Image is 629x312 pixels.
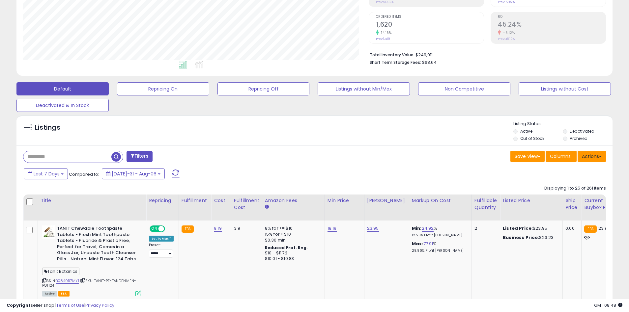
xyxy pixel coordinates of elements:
div: Preset: [149,243,174,258]
div: $23.95 [503,225,558,231]
button: Deactivated & In Stock [16,99,109,112]
div: Title [41,197,143,204]
button: [DATE]-31 - Aug-06 [102,168,165,179]
div: % [412,241,467,253]
span: $68.64 [422,59,437,65]
h5: Listings [35,123,60,132]
div: $10.01 - $10.83 [265,256,320,262]
button: Filters [127,151,152,162]
span: OFF [164,226,175,232]
b: Min: [412,225,422,231]
h2: 45.24% [498,21,606,30]
small: Amazon Fees. [265,204,269,210]
div: Displaying 1 to 25 of 261 items [544,185,606,192]
label: Archived [570,136,587,141]
div: Listed Price [503,197,560,204]
div: Set To Max * [149,236,174,242]
b: Max: [412,241,423,247]
div: Min Price [328,197,361,204]
p: Listing States: [513,121,613,127]
div: Fulfillment [182,197,208,204]
div: % [412,225,467,238]
div: Fulfillable Quantity [474,197,497,211]
div: Ship Price [565,197,579,211]
li: $249,911 [370,50,601,58]
p: 12.59% Profit [PERSON_NAME] [412,233,467,238]
p: 29.90% Profit [PERSON_NAME] [412,248,467,253]
a: 23.95 [367,225,379,232]
span: FBA [58,291,70,297]
th: The percentage added to the cost of goods (COGS) that forms the calculator for Min & Max prices. [409,195,472,221]
small: 14.16% [379,30,391,35]
div: $10 - $11.72 [265,250,320,256]
div: Current Buybox Price [584,197,618,211]
small: FBA [182,225,194,233]
label: Active [520,128,532,134]
button: Non Competitive [418,82,510,95]
div: $23.23 [503,235,558,241]
button: Repricing On [117,82,209,95]
label: Deactivated [570,128,594,134]
small: -6.12% [501,30,515,35]
b: TANIT Chewable Toothpaste Tablets - Fresh Mint Toothpaste Tablets - Fluoride & Plastic Free, Perf... [57,225,137,264]
div: 2 [474,225,495,231]
button: Last 7 Days [24,168,68,179]
div: Fulfillment Cost [234,197,259,211]
span: 2025-08-14 08:48 GMT [594,302,622,308]
small: FBA [584,225,596,233]
span: ON [150,226,158,232]
button: Default [16,82,109,95]
b: Short Term Storage Fees: [370,60,421,65]
button: Repricing Off [217,82,310,95]
a: Privacy Policy [85,302,114,308]
span: | SKU: TANIT-PF-TANDENMEN-POT124 [42,278,136,288]
button: Save View [510,151,545,162]
button: Columns [546,151,577,162]
div: Markup on Cost [412,197,469,204]
span: 23.95 [598,225,610,231]
b: Listed Price: [503,225,533,231]
b: Reduced Prof. Rng. [265,245,308,250]
div: 8% for <= $10 [265,225,320,231]
button: Actions [578,151,606,162]
small: Prev: 1,419 [376,37,390,41]
button: Listings without Cost [519,82,611,95]
div: Repricing [149,197,176,204]
a: 77.91 [423,241,433,247]
label: Out of Stock [520,136,544,141]
small: Prev: 48.19% [498,37,515,41]
div: 3.9 [234,225,257,231]
a: 9.19 [214,225,222,232]
div: 15% for > $10 [265,231,320,237]
div: $0.30 min [265,237,320,243]
b: Business Price: [503,234,539,241]
img: 51XIfXXIKOL._SL40_.jpg [42,225,55,239]
h2: 1,620 [376,21,484,30]
span: Last 7 Days [34,170,60,177]
span: Ordered Items [376,15,484,19]
span: ROI [498,15,606,19]
strong: Copyright [7,302,31,308]
span: All listings currently available for purchase on Amazon [42,291,57,297]
a: 24.92 [422,225,434,232]
div: 0.00 [565,225,576,231]
span: [DATE]-31 - Aug-06 [112,170,157,177]
div: seller snap | | [7,302,114,309]
span: Tanit Botanics [42,268,79,275]
b: Total Inventory Value: [370,52,415,58]
button: Listings without Min/Max [318,82,410,95]
div: [PERSON_NAME] [367,197,406,204]
a: 18.19 [328,225,337,232]
a: B0849R7MY1 [56,278,79,284]
a: Terms of Use [56,302,84,308]
span: Compared to: [69,171,99,177]
div: Cost [214,197,228,204]
div: Amazon Fees [265,197,322,204]
span: Columns [550,153,571,160]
